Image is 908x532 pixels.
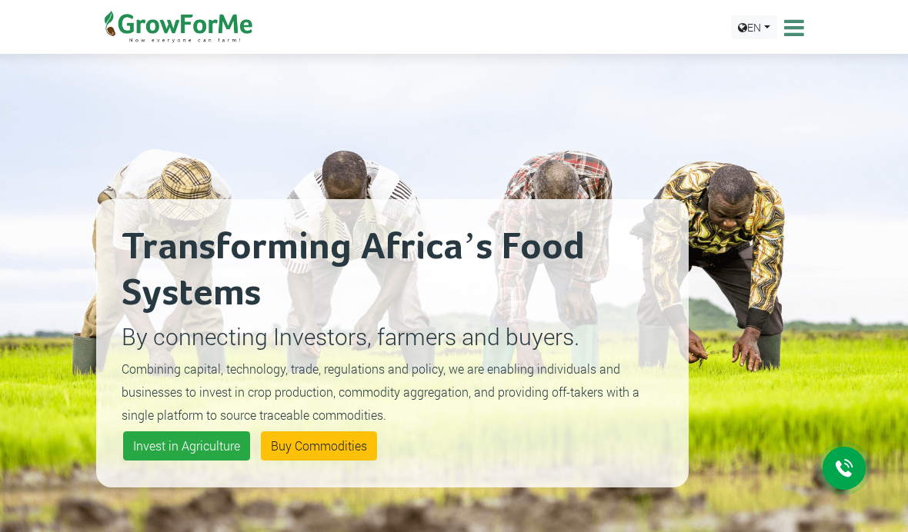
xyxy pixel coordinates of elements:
small: Combining capital, technology, trade, regulations and policy, we are enabling individuals and bus... [122,361,639,423]
p: By connecting Investors, farmers and buyers. [122,319,663,354]
a: EN [731,15,777,39]
a: Invest in Agriculture [123,431,250,461]
a: Buy Commodities [261,431,377,461]
h2: Transforming Africa’s Food Systems [122,224,663,317]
